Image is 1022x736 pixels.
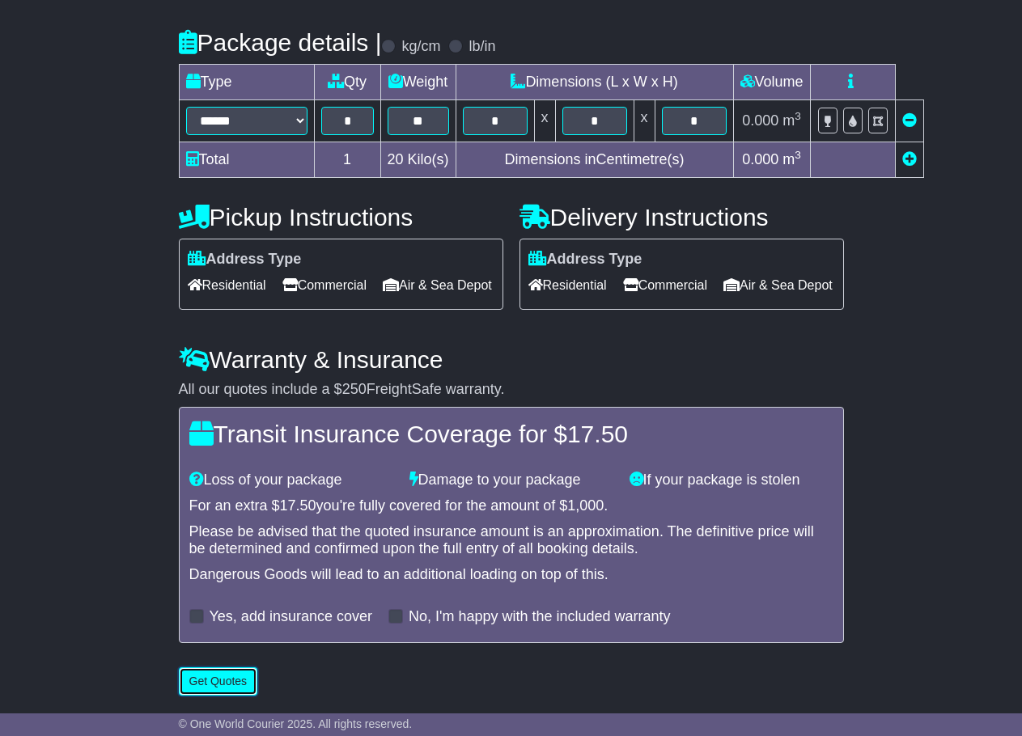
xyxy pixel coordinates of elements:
[210,608,372,626] label: Yes, add insurance cover
[179,667,258,696] button: Get Quotes
[388,151,404,167] span: 20
[179,65,314,100] td: Type
[456,65,733,100] td: Dimensions (L x W x H)
[519,204,844,231] h4: Delivery Instructions
[188,273,266,298] span: Residential
[189,421,833,447] h4: Transit Insurance Coverage for $
[902,151,917,167] a: Add new item
[528,251,642,269] label: Address Type
[401,38,440,56] label: kg/cm
[189,566,833,584] div: Dangerous Goods will lead to an additional loading on top of this.
[795,149,801,161] sup: 3
[795,110,801,122] sup: 3
[742,151,778,167] span: 0.000
[401,472,621,489] div: Damage to your package
[342,381,367,397] span: 250
[282,273,367,298] span: Commercial
[179,142,314,178] td: Total
[409,608,671,626] label: No, I'm happy with the included warranty
[469,38,495,56] label: lb/in
[623,273,707,298] span: Commercial
[634,100,655,142] td: x
[181,472,401,489] div: Loss of your package
[280,497,316,514] span: 17.50
[534,100,555,142] td: x
[567,421,628,447] span: 17.50
[314,142,380,178] td: 1
[456,142,733,178] td: Dimensions in Centimetre(s)
[902,112,917,129] a: Remove this item
[189,523,833,558] div: Please be advised that the quoted insurance amount is an approximation. The definitive price will...
[380,142,456,178] td: Kilo(s)
[723,273,833,298] span: Air & Sea Depot
[383,273,492,298] span: Air & Sea Depot
[567,497,604,514] span: 1,000
[179,381,844,399] div: All our quotes include a $ FreightSafe warranty.
[179,346,844,373] h4: Warranty & Insurance
[179,204,503,231] h4: Pickup Instructions
[188,251,302,269] label: Address Type
[782,151,801,167] span: m
[528,273,607,298] span: Residential
[782,112,801,129] span: m
[733,65,810,100] td: Volume
[189,497,833,515] div: For an extra $ you're fully covered for the amount of $ .
[179,717,413,730] span: © One World Courier 2025. All rights reserved.
[380,65,456,100] td: Weight
[742,112,778,129] span: 0.000
[314,65,380,100] td: Qty
[179,29,382,56] h4: Package details |
[621,472,842,489] div: If your package is stolen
